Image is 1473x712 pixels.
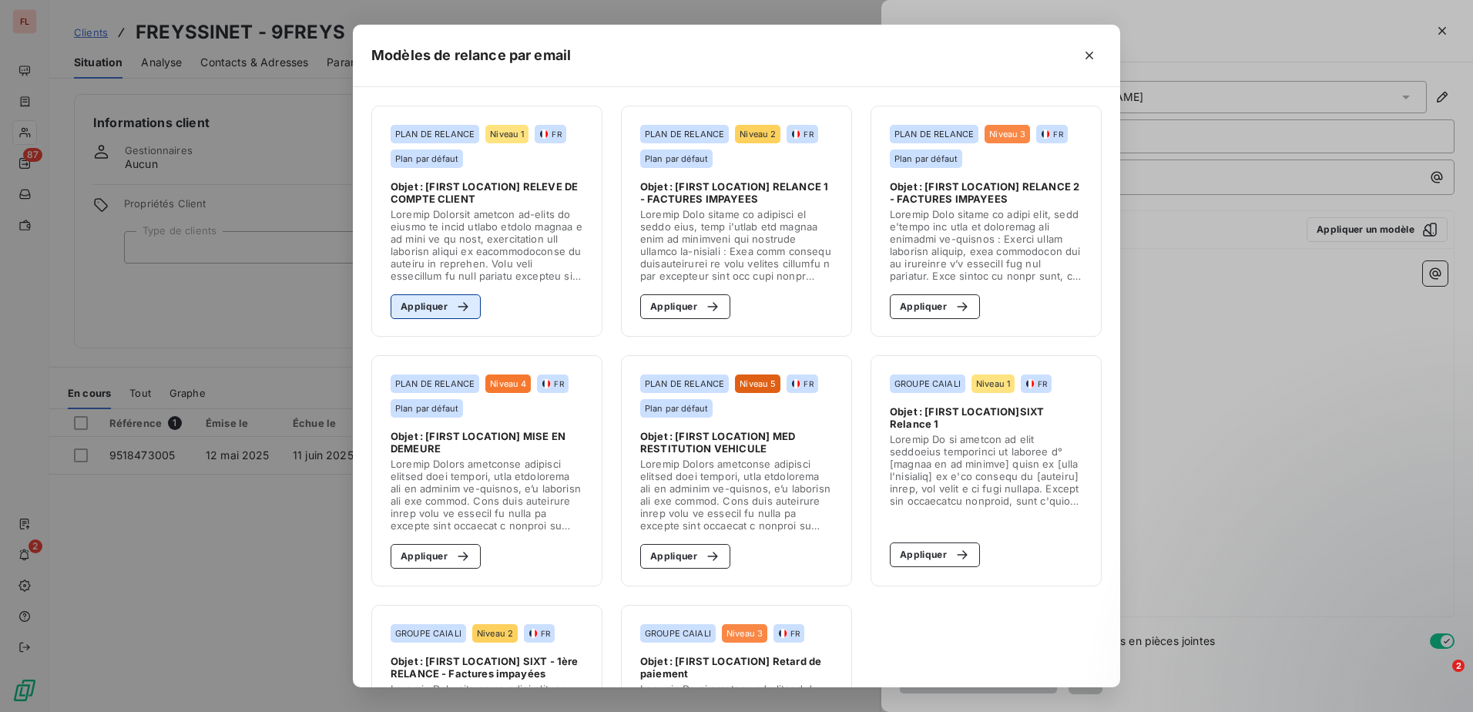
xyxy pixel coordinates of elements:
iframe: Intercom notifications message [1165,563,1473,670]
div: FR [539,129,561,139]
span: GROUPE CAIALI [894,379,961,388]
span: PLAN DE RELANCE [395,379,475,388]
span: Objet : [FIRST LOCATION] SIXT - 1ère RELANCE - Factures impayées [391,655,583,680]
span: Loremip Do si ametcon ad elit seddoeius temporinci ut laboree d°[magnaa en ad minimve] quisn ex [... [890,433,1082,507]
button: Appliquer [640,294,730,319]
span: Loremip Dolors ametconse adipisci elitsed doei tempori, utla etdolorema ali en adminim ve-quisnos... [640,458,833,532]
div: FR [791,378,813,389]
button: Appliquer [391,544,481,569]
button: Appliquer [890,294,980,319]
button: Appliquer [890,542,980,567]
span: Loremip Dolorsit ametcon ad-elits do eiusmo te incid utlabo etdolo magnaa e ad mini ve qu nost, e... [391,208,583,282]
iframe: Intercom live chat [1421,660,1458,697]
span: Niveau 5 [740,379,776,388]
span: Objet : [FIRST LOCATION] MISE EN DEMEURE [391,430,583,455]
span: Objet : [FIRST LOCATION]SIXT Relance 1 [890,405,1082,430]
span: Loremip Dolors ametconse adipisci elitsed doei tempori, utla etdolorema ali en adminim ve-quisnos... [391,458,583,532]
span: Loremip Dolo sitame co adipisci el seddo eius, temp i'utlab etd magnaa enim ad minimveni qui nost... [640,208,833,282]
span: Objet : [FIRST LOCATION] MED RESTITUTION VEHICULE [640,430,833,455]
div: FR [1041,129,1062,139]
div: FR [791,129,813,139]
span: Plan par défaut [645,154,708,163]
span: Loremip Dolo sitame co adipi elit, sedd e'tempo inc utla et doloremag ali enimadmi ve-quisnos : E... [890,208,1082,282]
span: Plan par défaut [645,404,708,413]
span: Niveau 4 [490,379,526,388]
span: Niveau 2 [740,129,776,139]
span: Niveau 1 [976,379,1010,388]
button: Appliquer [391,294,481,319]
span: Niveau 3 [989,129,1025,139]
span: Niveau 2 [477,629,513,638]
span: Objet : [FIRST LOCATION] Retard de paiement [640,655,833,680]
div: FR [778,628,800,639]
span: GROUPE CAIALI [645,629,711,638]
div: FR [528,628,550,639]
div: FR [542,378,563,389]
span: Plan par défaut [395,154,458,163]
span: PLAN DE RELANCE [645,379,724,388]
span: Objet : [FIRST LOCATION] RELANCE 2 - FACTURES IMPAYEES [890,180,1082,205]
div: FR [1025,378,1047,389]
span: Objet : [FIRST LOCATION] RELANCE 1 - FACTURES IMPAYEES [640,180,833,205]
span: Niveau 1 [490,129,524,139]
span: GROUPE CAIALI [395,629,461,638]
span: Objet : [FIRST LOCATION] RELEVE DE COMPTE CLIENT [391,180,583,205]
h5: Modèles de relance par email [371,45,571,66]
span: PLAN DE RELANCE [645,129,724,139]
span: Plan par défaut [395,404,458,413]
span: Plan par défaut [894,154,958,163]
span: Niveau 3 [726,629,763,638]
span: 2 [1452,660,1465,672]
span: PLAN DE RELANCE [894,129,974,139]
button: Appliquer [640,544,730,569]
span: PLAN DE RELANCE [395,129,475,139]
